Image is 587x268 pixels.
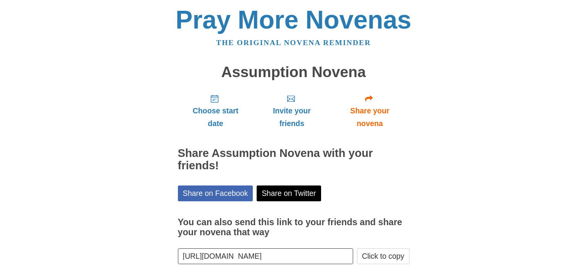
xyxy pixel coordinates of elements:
h1: Assumption Novena [178,64,409,81]
h2: Share Assumption Novena with your friends! [178,147,409,172]
a: Share on Facebook [178,185,253,201]
a: Choose start date [178,88,254,134]
a: Share on Twitter [257,185,321,201]
a: Pray More Novenas [176,5,411,34]
h3: You can also send this link to your friends and share your novena that way [178,217,409,237]
button: Click to copy [357,248,409,264]
span: Invite your friends [261,105,322,130]
a: Share your novena [330,88,409,134]
a: The original novena reminder [216,39,371,47]
span: Share your novena [338,105,402,130]
a: Invite your friends [253,88,330,134]
span: Choose start date [186,105,246,130]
